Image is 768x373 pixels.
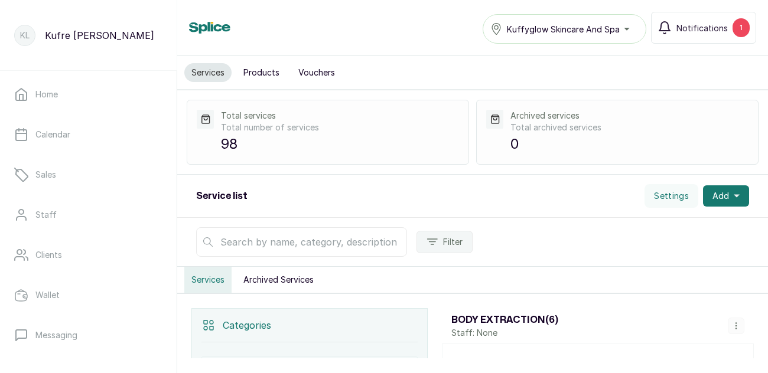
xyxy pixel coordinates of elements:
p: Wallet [35,289,60,301]
button: Kuffyglow Skincare And Spa [483,14,646,44]
span: Add [712,190,729,202]
p: KL [20,30,30,41]
p: 98 [221,133,459,155]
span: Filter [443,236,463,248]
p: Total number of services [221,122,459,133]
p: Sales [35,169,56,181]
a: Clients [9,238,167,271]
button: Filter [416,231,473,253]
button: Products [236,63,287,82]
p: Kufre [PERSON_NAME] [45,28,154,42]
a: Calendar [9,118,167,151]
div: 1 [733,18,750,37]
button: Notifications1 [651,12,756,44]
span: Kuffyglow Skincare And Spa [507,23,620,35]
a: Home [9,78,167,111]
button: Vouchers [291,63,342,82]
p: Total services [221,110,459,122]
p: Categories [223,318,271,332]
a: Staff [9,198,167,231]
span: Notifications [676,22,728,34]
p: Archived services [510,110,749,122]
p: Staff: None [451,327,558,339]
h2: Service list [196,189,248,203]
button: Add [703,185,749,207]
p: Total archived services [510,122,749,133]
button: Settings [645,184,698,208]
p: Messaging [35,329,77,341]
p: 0 [510,133,749,155]
p: Staff [35,209,57,221]
h3: BODY EXTRACTION ( 6 ) [451,313,558,327]
a: Messaging [9,319,167,352]
button: Services [184,267,232,293]
p: Calendar [35,129,70,140]
button: Services [184,63,232,82]
a: Wallet [9,279,167,312]
p: Home [35,89,58,100]
button: Archived Services [236,267,321,293]
p: Clients [35,249,62,261]
input: Search by name, category, description, price [196,227,407,257]
a: Sales [9,158,167,191]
